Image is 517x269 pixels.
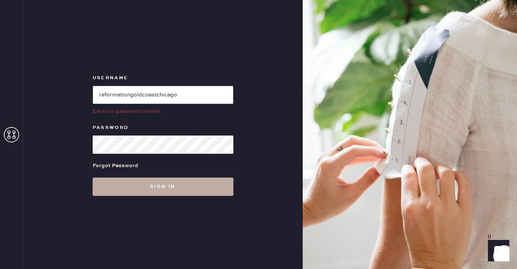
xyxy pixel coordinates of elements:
a: Forgot Password [93,154,138,178]
div: Email or password invalid. [93,107,233,116]
iframe: Front Chat [481,235,514,267]
label: Username [93,73,233,83]
div: Forgot Password [93,161,138,170]
button: Sign in [93,178,233,196]
input: e.g. john@doe.com [93,86,233,104]
label: Password [93,123,233,132]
